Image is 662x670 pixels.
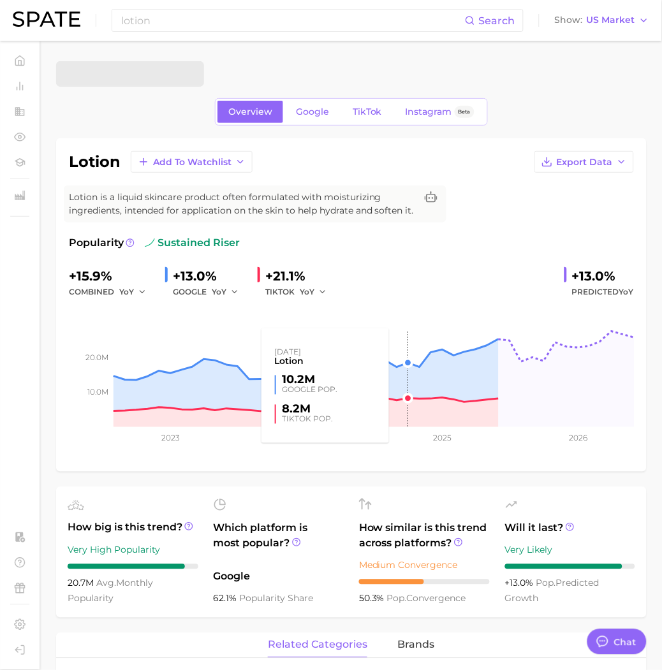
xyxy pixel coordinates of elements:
[212,286,226,297] span: YoY
[13,11,80,27] img: SPATE
[214,521,344,563] span: Which platform is most popular?
[619,287,634,296] span: YoY
[285,101,340,123] a: Google
[406,106,452,117] span: Instagram
[145,238,155,248] img: sustained riser
[572,284,634,300] span: Predicted
[96,578,116,589] abbr: average
[214,569,344,585] span: Google
[265,266,335,286] div: +21.1%
[353,106,382,117] span: TikTok
[505,543,636,558] div: Very Likely
[342,101,393,123] a: TikTok
[534,151,634,173] button: Export Data
[300,284,327,300] button: YoY
[69,266,155,286] div: +15.9%
[173,266,247,286] div: +13.0%
[536,578,556,589] abbr: popularity index
[297,433,316,443] tspan: 2024
[505,578,599,604] span: predicted growth
[68,578,153,604] span: monthly popularity
[569,433,587,443] tspan: 2026
[161,433,180,443] tspan: 2023
[10,641,29,660] a: Log out. Currently logged in with e-mail samantha.calcagni@loreal.com.
[68,578,96,589] span: 20.7m
[212,284,239,300] button: YoY
[68,564,198,569] div: 9 / 10
[173,284,247,300] div: GOOGLE
[228,106,272,117] span: Overview
[459,106,471,117] span: Beta
[387,593,466,604] span: convergence
[359,593,387,604] span: 50.3%
[433,433,452,443] tspan: 2025
[557,157,613,168] span: Export Data
[359,521,490,551] span: How similar is this trend across platforms?
[153,157,232,168] span: Add to Watchlist
[268,639,367,651] span: related categories
[479,15,515,27] span: Search
[69,191,416,217] span: Lotion is a liquid skincare product often formulated with moisturizing ingredients, intended for ...
[214,593,240,604] span: 62.1%
[395,101,485,123] a: InstagramBeta
[265,284,335,300] div: TIKTOK
[505,578,536,589] span: +13.0%
[240,593,314,604] span: popularity share
[555,17,583,24] span: Show
[552,12,652,29] button: ShowUS Market
[68,520,198,536] span: How big is this trend?
[145,235,240,251] span: sustained riser
[119,286,134,297] span: YoY
[387,593,407,604] abbr: popularity index
[119,284,147,300] button: YoY
[131,151,253,173] button: Add to Watchlist
[398,639,435,651] span: brands
[505,521,636,536] span: Will it last?
[69,154,121,170] h1: lotion
[120,10,465,31] input: Search here for a brand, industry, or ingredient
[587,17,635,24] span: US Market
[296,106,329,117] span: Google
[217,101,283,123] a: Overview
[359,579,490,585] div: 5 / 10
[300,286,314,297] span: YoY
[69,235,124,251] span: Popularity
[69,284,155,300] div: combined
[68,543,198,558] div: Very High Popularity
[359,558,490,573] div: Medium Convergence
[572,266,634,286] div: +13.0%
[505,564,636,569] div: 9 / 10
